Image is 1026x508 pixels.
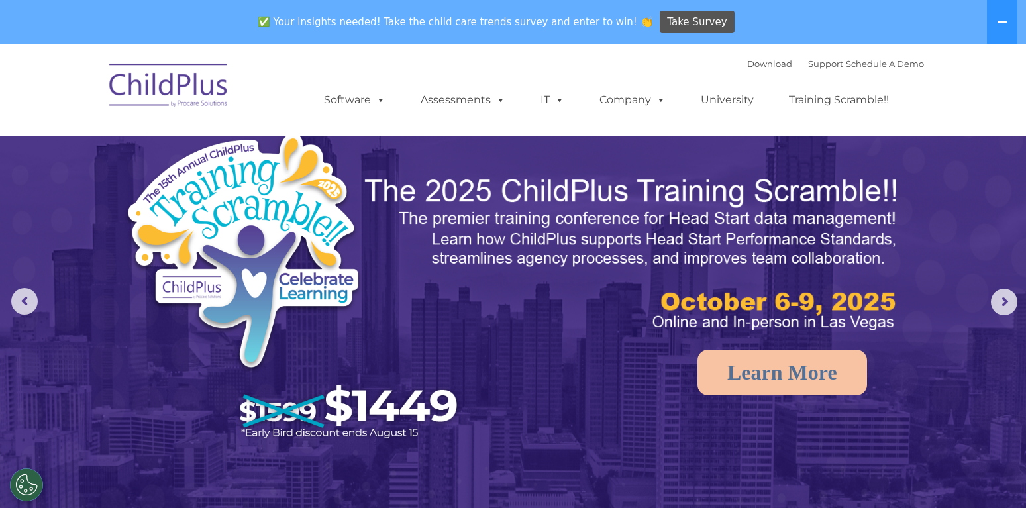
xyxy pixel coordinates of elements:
a: Software [311,87,399,113]
a: University [688,87,767,113]
a: Assessments [407,87,519,113]
img: ChildPlus by Procare Solutions [103,54,235,121]
span: Phone number [184,142,240,152]
a: Company [586,87,679,113]
a: Learn More [697,350,867,395]
a: IT [527,87,578,113]
a: Support [808,58,843,69]
button: Cookies Settings [10,468,43,501]
font: | [747,58,924,69]
a: Download [747,58,792,69]
a: Schedule A Demo [846,58,924,69]
a: Training Scramble!! [776,87,902,113]
span: ✅ Your insights needed! Take the child care trends survey and enter to win! 👏 [252,9,658,34]
a: Take Survey [660,11,735,34]
span: Take Survey [667,11,727,34]
span: Last name [184,87,225,97]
